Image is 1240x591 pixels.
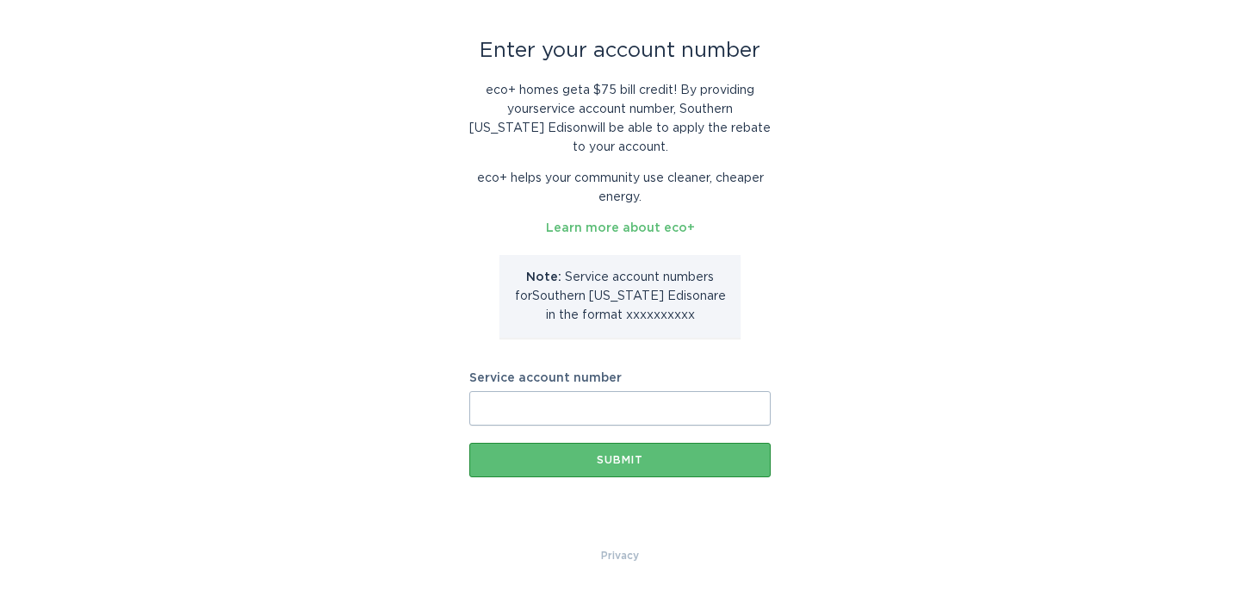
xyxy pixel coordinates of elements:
button: Submit [469,443,771,477]
div: Enter your account number [469,41,771,60]
a: Privacy Policy & Terms of Use [601,546,639,565]
p: Service account number s for Southern [US_STATE] Edison are in the format xxxxxxxxxx [512,268,728,325]
label: Service account number [469,372,771,384]
a: Learn more about eco+ [546,222,695,234]
p: eco+ homes get a $75 bill credit ! By providing your service account number , Southern [US_STATE]... [469,81,771,157]
strong: Note: [526,271,561,283]
p: eco+ helps your community use cleaner, cheaper energy. [469,169,771,207]
div: Submit [478,455,762,465]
